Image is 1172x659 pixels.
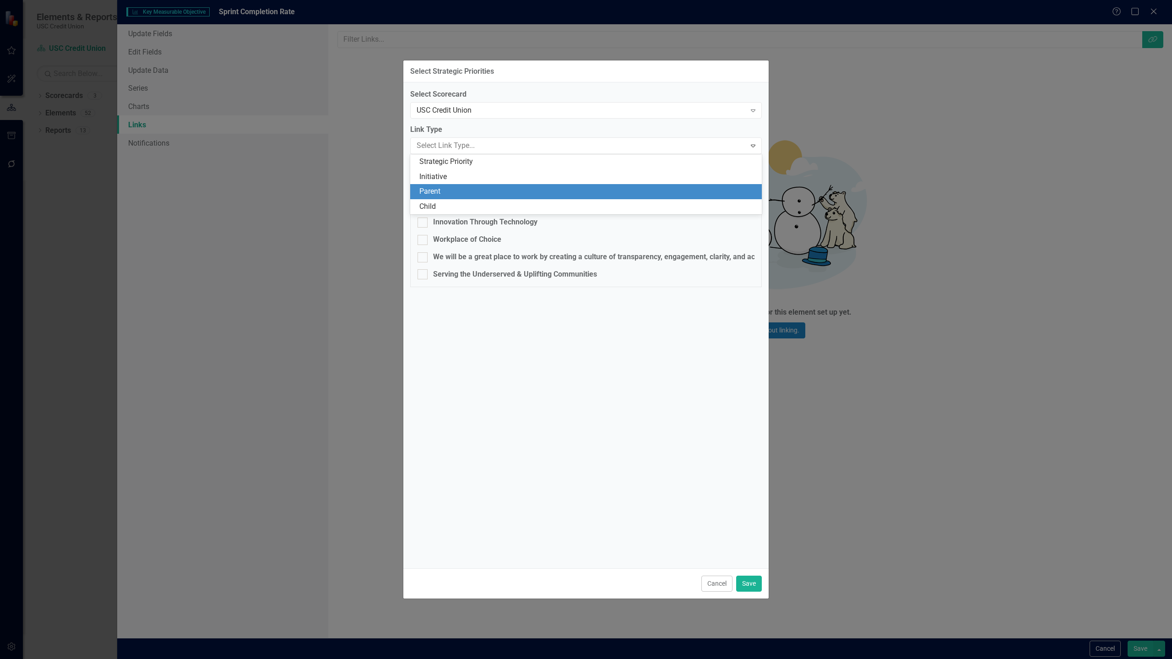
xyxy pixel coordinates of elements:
div: We will be a great place to work by creating a culture of transparency, engagement, clarity, and ... [433,252,793,262]
div: Strategic Priority [419,157,756,167]
button: Cancel [701,576,732,592]
div: Select Strategic Priorities [410,67,494,76]
label: Link Type [410,125,762,135]
button: Save [736,576,762,592]
div: USC Credit Union [417,105,746,116]
div: Innovation Through Technology [433,217,537,228]
label: Select Scorecard [410,89,762,100]
div: Parent [419,186,756,197]
div: Initiative [419,172,756,182]
div: Workplace of Choice [433,234,501,245]
div: Child [419,202,756,212]
div: Serving the Underserved & Uplifting Communities [433,269,597,280]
